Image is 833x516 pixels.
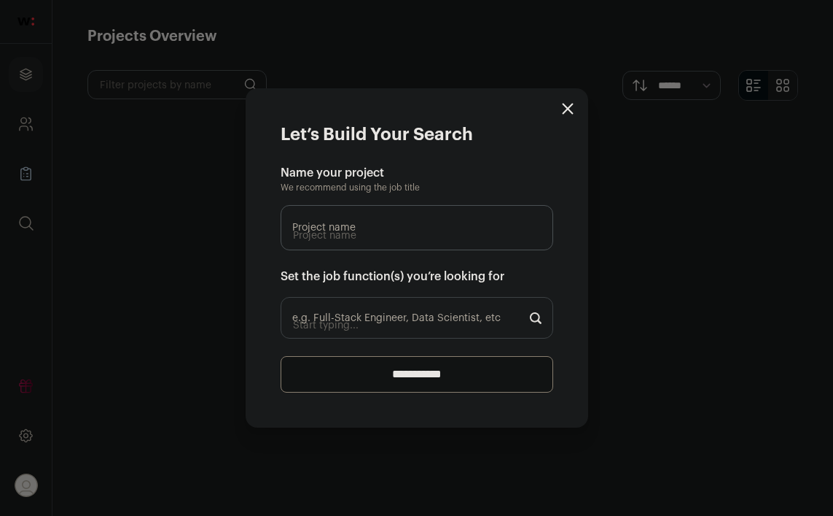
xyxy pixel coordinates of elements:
[281,164,553,182] h2: Name your project
[281,205,553,250] input: Project name
[281,268,553,285] h2: Set the job function(s) you’re looking for
[281,297,553,339] input: Start typing...
[562,103,574,115] button: Close modal
[281,123,473,147] h1: Let’s Build Your Search
[281,183,420,192] span: We recommend using the job title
